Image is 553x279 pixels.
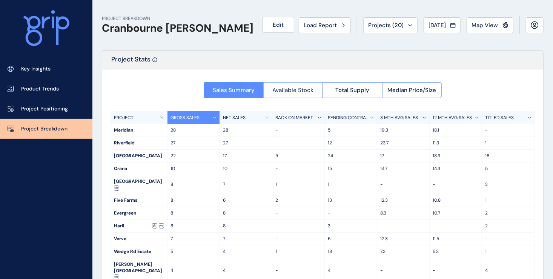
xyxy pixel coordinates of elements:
[485,140,531,146] p: 1
[171,267,217,274] p: 4
[328,248,374,255] p: 18
[328,210,374,216] p: -
[380,197,426,204] p: 12.3
[380,166,426,172] p: 14.7
[223,236,269,242] p: 7
[328,115,370,121] p: PENDING CONTRACTS
[111,245,167,258] div: Wedge Rd Estate
[275,140,321,146] p: -
[21,65,51,73] p: Key Insights
[263,82,323,98] button: Available Stock
[275,197,321,204] p: 2
[275,223,321,229] p: -
[380,127,426,133] p: 19.3
[485,210,531,216] p: 2
[485,115,514,121] p: TITLED SALES
[171,140,217,146] p: 27
[111,175,167,194] div: [GEOGRAPHIC_DATA]
[328,267,374,274] p: 4
[111,194,167,207] div: Five Farms
[433,248,479,255] p: 5.3
[263,17,294,33] button: Edit
[171,248,217,255] p: 5
[368,21,404,29] span: Projects ( 20 )
[363,17,418,33] button: Projects (20)
[485,236,531,242] p: -
[275,236,321,242] p: -
[380,210,426,216] p: 8.3
[223,115,246,121] p: NET SALES
[223,267,269,274] p: 4
[223,153,269,159] p: 17
[213,86,255,94] span: Sales Summary
[335,86,369,94] span: Total Supply
[111,150,167,162] div: [GEOGRAPHIC_DATA]
[304,21,337,29] span: Load Report
[380,140,426,146] p: 23.7
[328,197,374,204] p: 13
[223,127,269,133] p: 28
[424,17,461,33] button: [DATE]
[433,223,479,229] p: -
[171,223,217,229] p: 8
[328,140,374,146] p: 12
[223,248,269,255] p: 4
[111,124,167,136] div: Meridian
[380,236,426,242] p: 12.3
[275,115,313,121] p: BACK ON MARKET
[380,115,418,121] p: 3 MTH AVG SALES
[273,21,284,29] span: Edit
[223,197,269,204] p: 6
[223,181,269,188] p: 7
[275,127,321,133] p: -
[171,115,200,121] p: GROSS SALES
[429,21,446,29] span: [DATE]
[380,181,426,188] p: -
[272,86,313,94] span: Available Stock
[111,207,167,219] div: Evergreen
[328,181,374,188] p: 1
[275,210,321,216] p: -
[433,115,472,121] p: 12 MTH AVG SALES
[433,140,479,146] p: 11.3
[485,153,531,159] p: 16
[485,267,531,274] p: 4
[171,153,217,159] p: 22
[328,223,374,229] p: 3
[380,267,426,274] p: -
[114,115,134,121] p: PROJECT
[223,210,269,216] p: 8
[433,127,479,133] p: 18.1
[275,267,321,274] p: -
[433,197,479,204] p: 10.8
[433,236,479,242] p: 11.5
[223,166,269,172] p: 10
[380,153,426,159] p: 17
[433,210,479,216] p: 10.7
[275,248,321,255] p: 1
[275,181,321,188] p: 1
[380,248,426,255] p: 7.3
[328,166,374,172] p: 15
[223,140,269,146] p: 27
[21,105,68,113] p: Project Positioning
[171,166,217,172] p: 10
[111,162,167,175] div: Orana
[380,223,426,229] p: -
[171,197,217,204] p: 8
[472,21,498,29] span: Map View
[21,85,59,93] p: Product Trends
[485,181,531,188] p: 2
[485,197,531,204] p: 1
[485,127,531,133] p: -
[433,181,479,188] p: -
[102,15,253,22] p: PROJECT BREAKDOWN
[299,17,351,33] button: Load Report
[102,22,253,35] h1: Cranbourne [PERSON_NAME]
[323,82,382,98] button: Total Supply
[171,236,217,242] p: 7
[328,153,374,159] p: 24
[21,125,68,133] p: Project Breakdown
[204,82,263,98] button: Sales Summary
[485,248,531,255] p: 1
